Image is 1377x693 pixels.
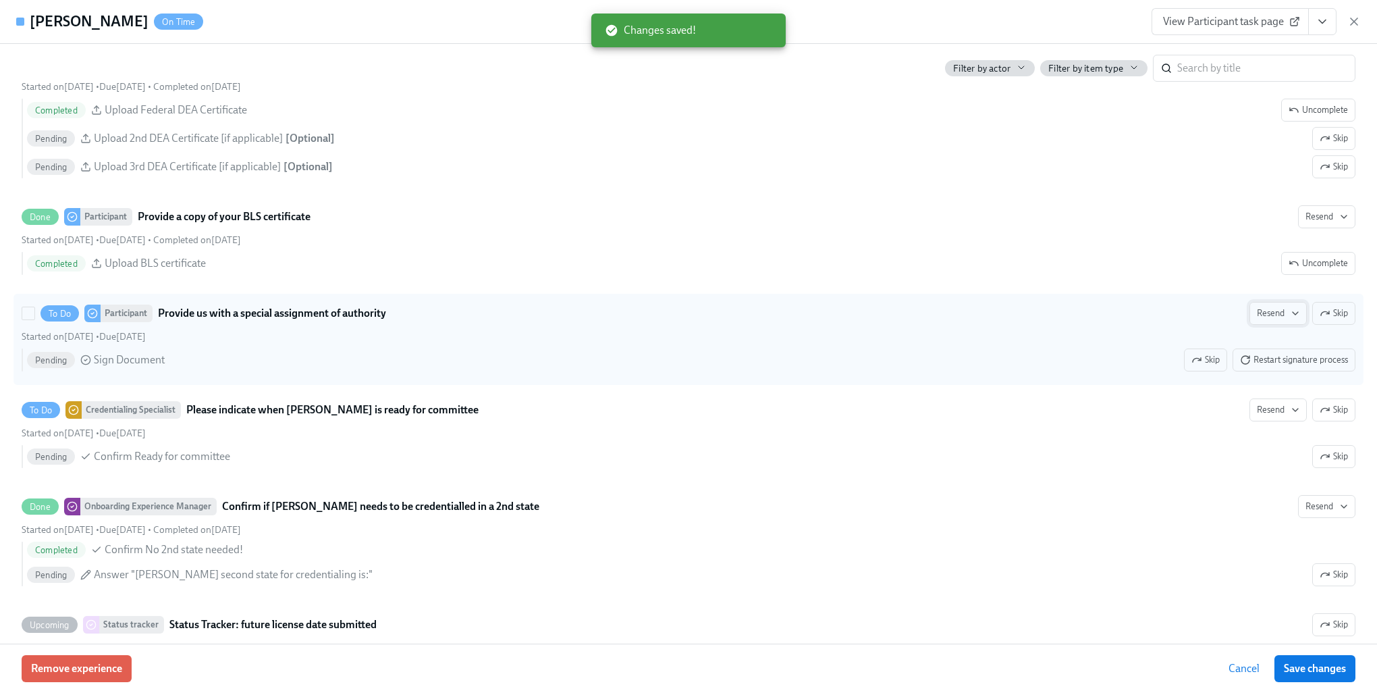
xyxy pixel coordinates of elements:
[186,402,479,418] strong: Please indicate when [PERSON_NAME] is ready for committee
[27,452,75,462] span: Pending
[1048,62,1123,75] span: Filter by item type
[1320,450,1348,463] span: Skip
[94,567,373,582] span: Answer "[PERSON_NAME] second state for credentialing is:"
[222,498,539,515] strong: Confirm if [PERSON_NAME] needs to be credentialled in a 2nd state
[22,80,241,93] div: • •
[94,353,165,367] span: Sign Document
[1312,399,1355,421] button: To DoCredentialing SpecialistPlease indicate when [PERSON_NAME] is ready for committeeResendStart...
[1305,210,1348,224] span: Resend
[99,428,146,439] span: Saturday, March 7th 2026, 9:00 am
[1184,349,1227,371] button: To DoParticipantProvide us with a special assignment of authorityResendSkipStarted on[DATE] •Due[...
[22,330,146,343] div: •
[105,103,247,118] span: Upload Federal DEA Certificate
[1298,495,1355,518] button: DoneOnboarding Experience ManagerConfirm if [PERSON_NAME] needs to be credentialled in a 2nd stat...
[1320,307,1348,320] span: Skip
[1281,252,1355,275] button: DoneParticipantProvide a copy of your BLS certificateResendStarted on[DATE] •Due[DATE] • Complete...
[27,105,86,115] span: Completed
[1289,103,1348,117] span: Uncomplete
[22,502,59,512] span: Done
[1281,99,1355,122] button: DoneParticipantUpload your federal Controlled Substance Certificate (DEA)ResendStarted on[DATE] •...
[1305,500,1348,513] span: Resend
[99,524,146,536] span: Sunday, September 21st 2025, 10:00 am
[22,428,94,439] span: Saturday, September 20th 2025, 10:01 am
[1312,563,1355,586] button: DoneOnboarding Experience ManagerConfirm if [PERSON_NAME] needs to be credentialled in a 2nd stat...
[1284,662,1346,675] span: Save changes
[1312,155,1355,178] button: DoneParticipantUpload your federal Controlled Substance Certificate (DEA)ResendStarted on[DATE] •...
[1289,257,1348,270] span: Uncomplete
[80,208,132,226] div: Participant
[283,159,333,174] div: [ Optional ]
[22,655,132,682] button: Remove experience
[1312,613,1355,636] button: UpcomingStatus trackerStatus Tracker: future license date submittedStarts on[DATE] •Due[DATE] Pen...
[99,234,146,246] span: Saturday, September 27th 2025, 10:00 am
[22,81,94,93] span: Saturday, September 20th 2025, 10:01 am
[30,11,148,32] h4: [PERSON_NAME]
[1312,445,1355,468] button: To DoCredentialing SpecialistPlease indicate when [PERSON_NAME] is ready for committeeResendSkipS...
[1257,403,1299,417] span: Resend
[1249,399,1307,421] button: To DoCredentialing SpecialistPlease indicate when [PERSON_NAME] is ready for committeeSkipStarted...
[1320,132,1348,145] span: Skip
[27,545,86,555] span: Completed
[153,524,241,536] span: Saturday, September 20th 2025, 4:47 pm
[169,617,377,633] strong: Status Tracker: future license date submitted
[27,162,75,172] span: Pending
[22,427,146,440] div: •
[1312,302,1355,325] button: To DoParticipantProvide us with a special assignment of authorityResendStarted on[DATE] •Due[DATE...
[40,309,79,319] span: To Do
[22,523,241,536] div: • •
[94,131,283,146] span: Upload 2nd DEA Certificate [if applicable]
[22,620,78,630] span: Upcoming
[27,570,75,580] span: Pending
[27,259,86,269] span: Completed
[1177,55,1355,82] input: Search by title
[1240,353,1348,367] span: Restart signature process
[94,449,230,464] span: Confirm Ready for committee
[99,81,146,93] span: Saturday, September 27th 2025, 10:00 am
[99,616,164,634] div: Status tracker
[22,642,88,654] span: Saturday, September 20th 2025, 10:00 am
[605,23,696,38] span: Changes saved!
[1274,655,1355,682] button: Save changes
[1320,568,1348,582] span: Skip
[1233,349,1355,371] button: To DoParticipantProvide us with a special assignment of authorityResendSkipStarted on[DATE] •Due[...
[22,405,60,415] span: To Do
[153,81,241,93] span: Monday, September 22nd 2025, 11:51 am
[945,60,1035,76] button: Filter by actor
[22,331,94,342] span: Saturday, September 20th 2025, 10:01 am
[158,305,386,322] strong: Provide us with a special assignment of authority
[101,305,153,322] div: Participant
[286,131,335,146] div: [ Optional ]
[82,401,181,419] div: Credentialing Specialist
[22,642,140,654] div: •
[93,642,140,654] span: Sunday, September 21st 2025, 10:00 am
[1320,403,1348,417] span: Skip
[1219,655,1269,682] button: Cancel
[27,355,75,365] span: Pending
[105,256,206,271] span: Upload BLS certificate
[953,62,1010,75] span: Filter by actor
[1312,127,1355,150] button: DoneParticipantUpload your federal Controlled Substance Certificate (DEA)ResendStarted on[DATE] •...
[153,234,241,246] span: Saturday, September 20th 2025, 2:45 pm
[154,17,203,27] span: On Time
[138,209,310,225] strong: Provide a copy of your BLS certificate
[1163,15,1297,28] span: View Participant task page
[1249,302,1307,325] button: To DoParticipantProvide us with a special assignment of authoritySkipStarted on[DATE] •Due[DATE] ...
[1228,662,1260,675] span: Cancel
[31,662,122,675] span: Remove experience
[1320,160,1348,174] span: Skip
[22,234,94,246] span: Saturday, September 20th 2025, 10:01 am
[80,498,217,515] div: Onboarding Experience Manager
[22,524,94,536] span: Saturday, September 20th 2025, 10:01 am
[1298,205,1355,228] button: DoneParticipantProvide a copy of your BLS certificateStarted on[DATE] •Due[DATE] • Completed on[D...
[99,331,146,342] span: Saturday, September 27th 2025, 10:00 am
[94,159,281,174] span: Upload 3rd DEA Certificate [if applicable]
[22,212,59,222] span: Done
[1257,307,1299,320] span: Resend
[27,134,75,144] span: Pending
[1191,353,1220,367] span: Skip
[1040,60,1147,76] button: Filter by item type
[1320,618,1348,632] span: Skip
[1152,8,1309,35] a: View Participant task page
[22,234,241,247] div: • •
[105,542,243,557] span: Confirm No 2nd state needed!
